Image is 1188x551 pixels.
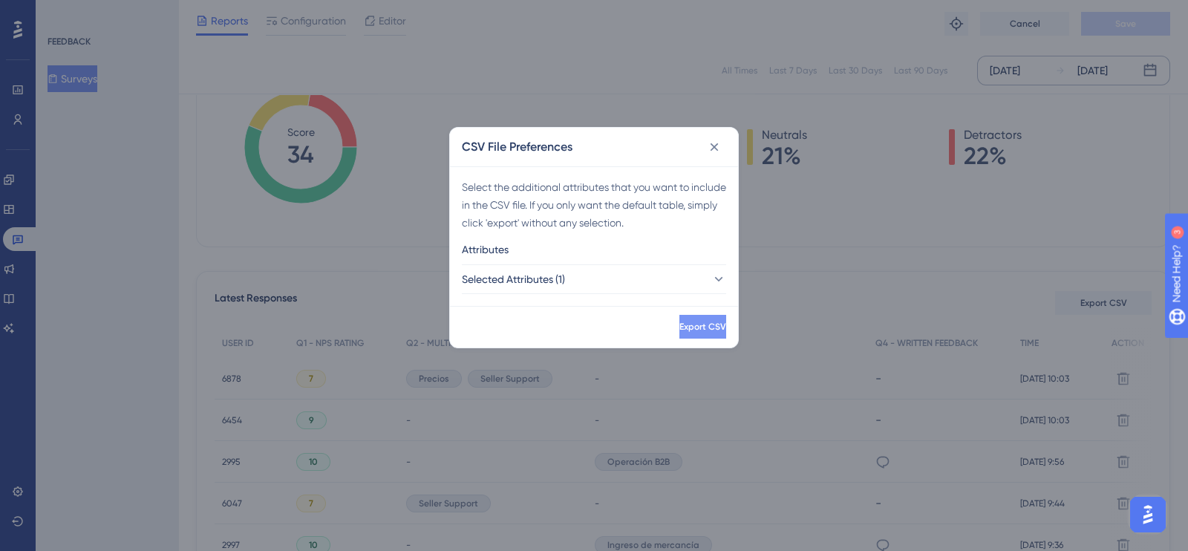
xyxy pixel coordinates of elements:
[679,321,726,333] span: Export CSV
[103,7,108,19] div: 3
[462,178,726,232] div: Select the additional attributes that you want to include in the CSV file. If you only want the d...
[35,4,93,22] span: Need Help?
[462,270,565,288] span: Selected Attributes (1)
[462,138,572,156] h2: CSV File Preferences
[1126,492,1170,537] iframe: UserGuiding AI Assistant Launcher
[462,241,509,258] span: Attributes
